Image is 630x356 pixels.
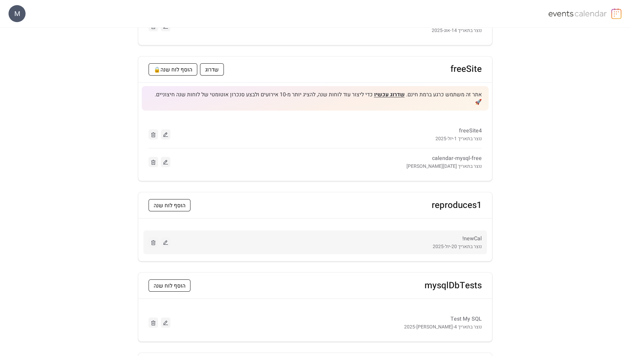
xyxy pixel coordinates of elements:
a: newCal! [462,237,482,241]
span: הוסף לוח שנה [154,282,185,290]
span: נוצר בתאריך 20-יול-2025 [433,243,482,251]
span: שדרוג [205,66,219,74]
span: נוצר בתאריך 1-יול-2025 [435,135,482,143]
span: נוצר בתאריך 14-אוג-2025 [432,27,482,35]
span: Test My SQL [450,315,482,323]
span: calendar-mysql-free [432,154,482,162]
span: freeSite4 [459,127,482,135]
span: נוצר בתאריך 4-[PERSON_NAME]-2025 [404,323,482,331]
div: M [9,5,26,22]
a: mysqlDbTests [425,280,482,291]
a: reproduces1 [432,200,482,211]
span: הוסף לוח שנה [154,201,185,210]
span: אתר זה משתמש כרגע ברמת חינם. כדי ליצור עוד לוחות שנה, להציג יותר מ-10 אירועים ולבצע סנכרון אוטומט... [149,91,482,106]
a: freeSite4 [459,129,482,133]
button: שדרוג [200,63,224,76]
span: נוצר בתאריך [DATE][PERSON_NAME] [406,162,482,171]
a: calendar-mysql-free [432,157,482,160]
span: newCal! [462,234,482,243]
button: הוסף לוח שנה [149,199,190,211]
a: שדרוג עכשיו [374,91,405,99]
a: Test My SQL [450,317,482,321]
a: freeSite [450,64,482,75]
button: הוסף לוח שנה [149,279,190,292]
